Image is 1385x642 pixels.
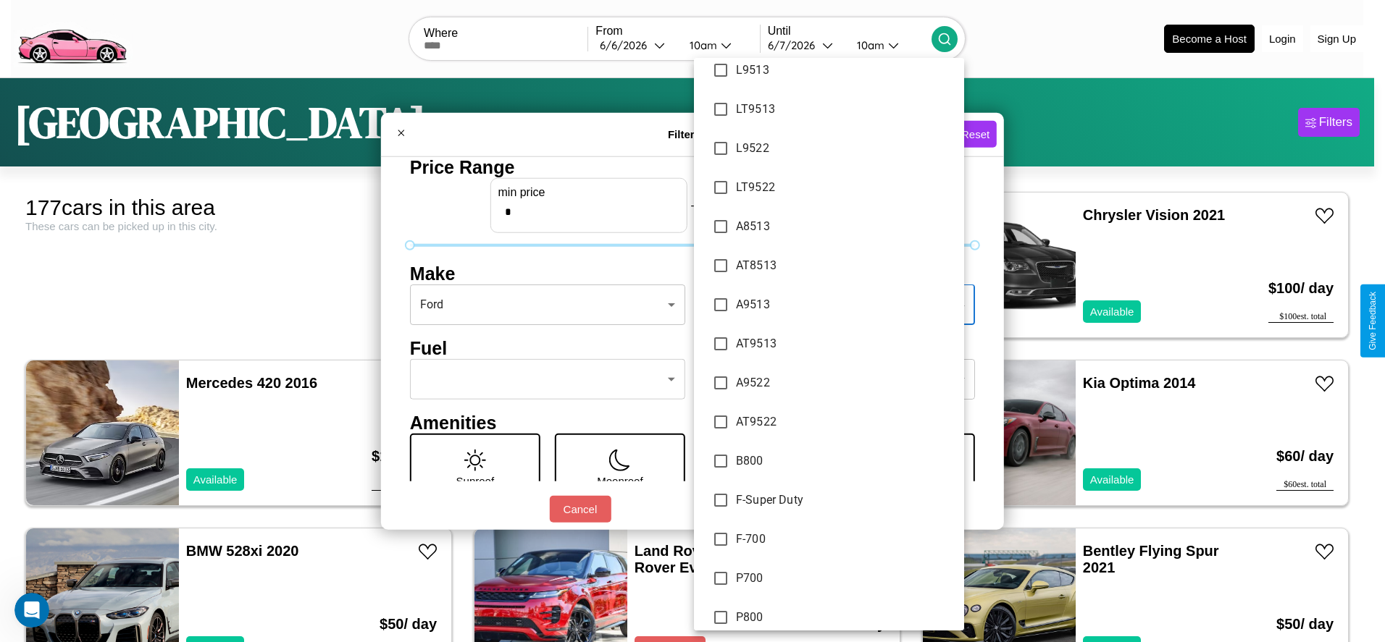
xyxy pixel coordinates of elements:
[736,413,953,431] span: AT9522
[736,257,953,274] span: AT8513
[736,296,953,313] span: A9513
[736,140,953,157] span: L9522
[736,374,953,392] span: A9522
[736,452,953,470] span: B800
[736,62,953,79] span: L9513
[736,101,953,118] span: LT9513
[1368,292,1378,350] div: Give Feedback
[736,609,953,626] span: P800
[14,593,49,628] iframe: Intercom live chat
[736,218,953,235] span: A8513
[736,491,953,509] span: F-Super Duty
[736,570,953,587] span: P700
[736,335,953,352] span: AT9513
[736,179,953,196] span: LT9522
[736,531,953,548] span: F-700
